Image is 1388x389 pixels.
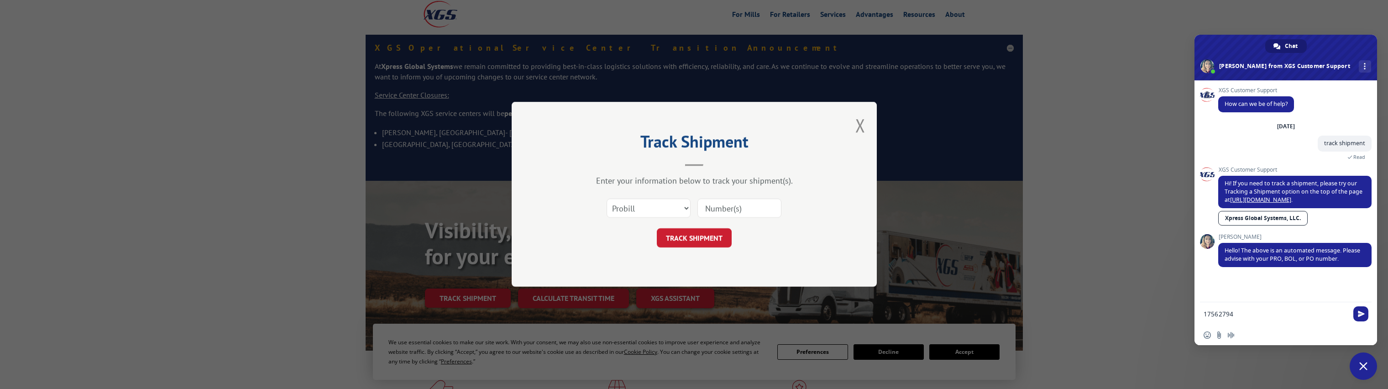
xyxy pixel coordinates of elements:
span: track shipment [1324,139,1365,147]
button: TRACK SHIPMENT [657,229,732,248]
textarea: Compose your message... [1204,302,1350,325]
a: Close chat [1350,352,1377,380]
span: Send a file [1215,331,1223,339]
span: Audio message [1227,331,1235,339]
a: Xpress Global Systems, LLC. [1218,211,1308,226]
a: [URL][DOMAIN_NAME] [1230,196,1291,204]
span: Insert an emoji [1204,331,1211,339]
div: Enter your information below to track your shipment(s). [557,176,831,186]
span: Read [1353,154,1365,160]
div: [DATE] [1277,124,1295,129]
button: Close modal [855,113,865,137]
span: [PERSON_NAME] [1218,234,1372,240]
span: Chat [1285,39,1298,53]
span: XGS Customer Support [1218,167,1372,173]
span: XGS Customer Support [1218,87,1294,94]
span: Hello! The above is an automated message. Please advise with your PRO, BOL, or PO number. [1225,247,1360,263]
a: Chat [1265,39,1307,53]
span: How can we be of help? [1225,100,1288,108]
h2: Track Shipment [557,135,831,152]
span: Hi! If you need to track a shipment, please try our Tracking a Shipment option on the top of the ... [1225,179,1362,204]
span: Send [1353,306,1368,321]
input: Number(s) [697,199,781,218]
